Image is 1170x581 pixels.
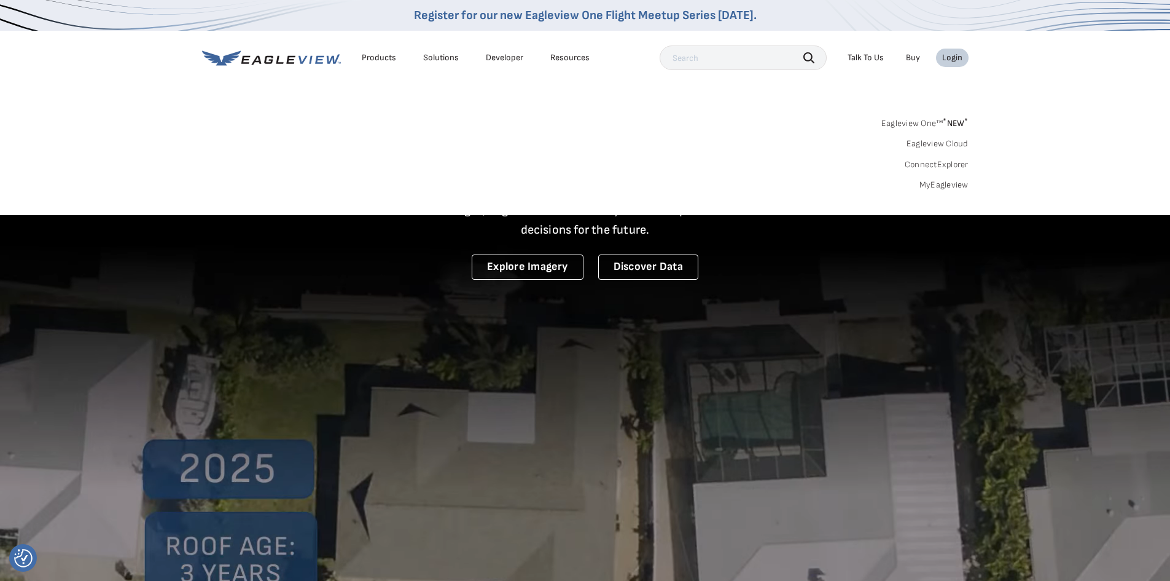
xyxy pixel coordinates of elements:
[943,118,968,128] span: NEW
[905,159,969,170] a: ConnectExplorer
[942,52,962,63] div: Login
[423,52,459,63] div: Solutions
[362,52,396,63] div: Products
[472,255,583,280] a: Explore Imagery
[919,180,969,191] a: MyEagleview
[14,549,33,567] button: Consent Preferences
[486,52,523,63] a: Developer
[414,8,757,23] a: Register for our new Eagleview One Flight Meetup Series [DATE].
[881,114,969,128] a: Eagleview One™*NEW*
[848,52,884,63] div: Talk To Us
[907,138,969,149] a: Eagleview Cloud
[550,52,590,63] div: Resources
[598,255,698,280] a: Discover Data
[906,52,920,63] a: Buy
[14,549,33,567] img: Revisit consent button
[660,45,827,70] input: Search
